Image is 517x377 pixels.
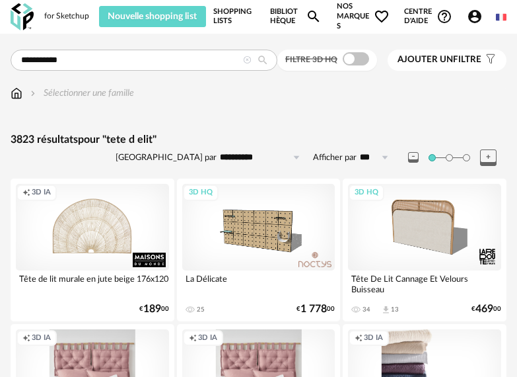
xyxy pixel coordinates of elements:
span: filtre [397,54,481,65]
img: fr [496,12,506,22]
div: 34 [362,306,370,314]
img: svg+xml;base64,PHN2ZyB3aWR0aD0iMTYiIGhlaWdodD0iMTYiIHZpZXdCb3g9IjAgMCAxNiAxNiIgZmlsbD0ibm9uZSIgeG... [28,87,38,100]
button: Nouvelle shopping list [99,6,206,27]
a: 3D HQ Tête De Lit Cannage Et Velours Buisseau 34 Download icon 13 €46900 [343,179,506,321]
span: 3D IA [198,333,217,343]
div: Tête de lit murale en jute beige 176x120 [16,271,169,297]
div: Tête De Lit Cannage Et Velours Buisseau [348,271,501,297]
button: Ajouter unfiltre Filter icon [388,50,506,71]
span: 1 778 [300,305,327,314]
div: for Sketchup [44,11,89,22]
img: svg+xml;base64,PHN2ZyB3aWR0aD0iMTYiIGhlaWdodD0iMTciIHZpZXdCb3g9IjAgMCAxNiAxNyIgZmlsbD0ibm9uZSIgeG... [11,87,22,100]
span: Download icon [381,305,391,315]
span: Creation icon [22,333,30,343]
a: BibliothèqueMagnify icon [270,2,322,31]
span: Account Circle icon [467,9,489,24]
a: 3D HQ La Délicate 25 €1 77800 [177,179,341,321]
span: 469 [475,305,493,314]
span: Creation icon [355,333,362,343]
div: € 00 [471,305,501,314]
span: pour "tete d elit" [78,134,156,145]
div: Sélectionner une famille [28,87,134,100]
div: 3D HQ [349,185,384,201]
span: Nos marques [337,2,390,31]
img: OXP [11,3,34,30]
div: 3D HQ [183,185,219,201]
span: Creation icon [189,333,197,343]
div: € 00 [139,305,169,314]
div: La Délicate [182,271,335,297]
span: 3D IA [32,188,51,198]
span: Account Circle icon [467,9,483,24]
a: Creation icon 3D IA Tête de lit murale en jute beige 176x120 €18900 [11,179,174,321]
span: 3D IA [364,333,383,343]
span: Help Circle Outline icon [436,9,452,24]
label: Afficher par [313,152,357,163]
span: Centre d'aideHelp Circle Outline icon [404,7,452,26]
span: Filter icon [481,54,497,65]
span: 3D IA [32,333,51,343]
div: 3823 résultats [11,133,506,147]
label: [GEOGRAPHIC_DATA] par [116,152,217,163]
div: € 00 [296,305,335,314]
a: Shopping Lists [213,2,256,31]
span: Filtre 3D HQ [285,56,337,63]
span: Ajouter un [397,55,453,64]
span: 189 [143,305,161,314]
span: Heart Outline icon [374,9,390,24]
span: Nouvelle shopping list [108,12,197,21]
div: 13 [391,306,399,314]
span: Creation icon [22,188,30,198]
div: 25 [197,306,205,314]
span: Magnify icon [306,9,322,24]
